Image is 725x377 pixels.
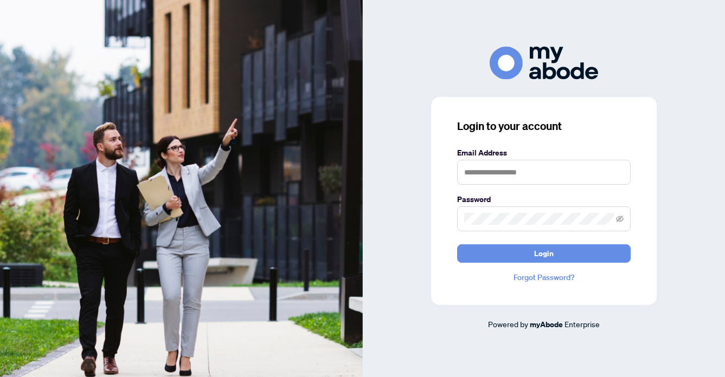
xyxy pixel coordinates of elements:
img: ma-logo [490,47,598,80]
label: Password [457,193,631,205]
span: Enterprise [564,319,600,329]
span: Powered by [488,319,528,329]
a: Forgot Password? [457,271,631,283]
h3: Login to your account [457,119,631,134]
span: Login [534,245,554,262]
button: Login [457,244,631,263]
label: Email Address [457,147,631,159]
a: myAbode [530,318,563,330]
span: eye-invisible [616,215,624,223]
